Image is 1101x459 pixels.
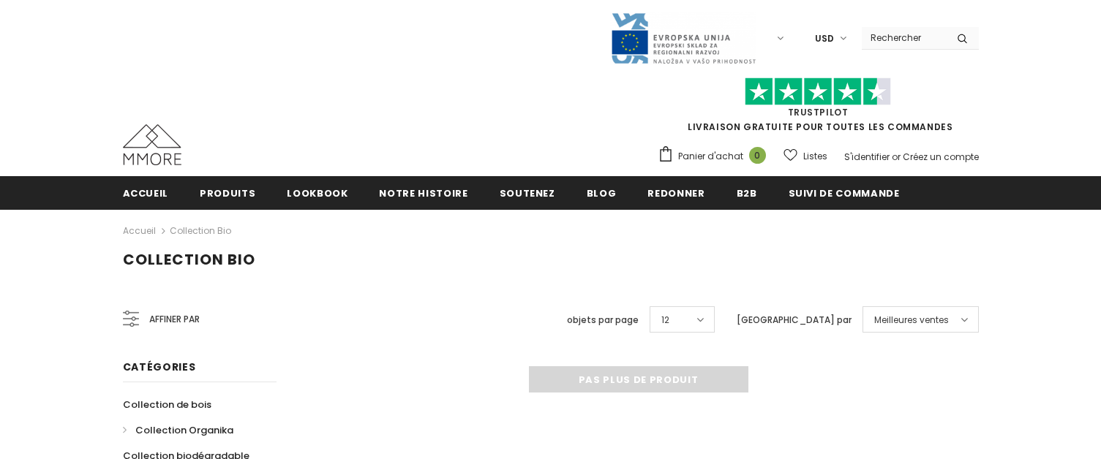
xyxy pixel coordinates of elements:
span: Notre histoire [379,186,467,200]
span: soutenez [500,186,555,200]
span: or [892,151,901,163]
span: Meilleures ventes [874,313,949,327]
a: S'identifier [844,151,890,163]
span: Blog [587,186,617,200]
a: Accueil [123,176,169,209]
a: Suivi de commande [789,176,900,209]
span: Suivi de commande [789,186,900,200]
img: Cas MMORE [123,124,181,165]
span: LIVRAISON GRATUITE POUR TOUTES LES COMMANDES [658,84,979,133]
a: B2B [737,176,757,209]
a: Collection de bois [123,392,211,417]
span: Listes [803,149,827,164]
img: Javni Razpis [610,12,756,65]
span: Panier d'achat [678,149,743,164]
span: Collection de bois [123,398,211,411]
span: USD [815,31,834,46]
span: Collection Organika [135,423,233,437]
label: [GEOGRAPHIC_DATA] par [737,313,852,327]
span: 0 [749,147,766,164]
span: 12 [661,313,669,327]
span: Catégories [123,360,196,374]
a: Redonner [647,176,704,209]
span: Accueil [123,186,169,200]
span: Affiner par [149,311,200,327]
a: Listes [784,143,827,169]
span: Produits [200,186,255,200]
a: Collection Bio [170,224,231,237]
a: Collection Organika [123,417,233,443]
a: TrustPilot [788,106,849,118]
span: Lookbook [287,186,347,200]
a: Panier d'achat 0 [658,145,773,167]
img: Faites confiance aux étoiles pilotes [745,77,891,106]
span: Redonner [647,186,704,200]
a: Créez un compte [903,151,979,163]
span: B2B [737,186,757,200]
a: Javni Razpis [610,31,756,44]
a: Produits [200,176,255,209]
a: Blog [587,176,617,209]
a: Lookbook [287,176,347,209]
a: Notre histoire [379,176,467,209]
a: Accueil [123,222,156,240]
span: Collection Bio [123,249,255,270]
label: objets par page [567,313,639,327]
input: Search Site [862,27,946,48]
a: soutenez [500,176,555,209]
